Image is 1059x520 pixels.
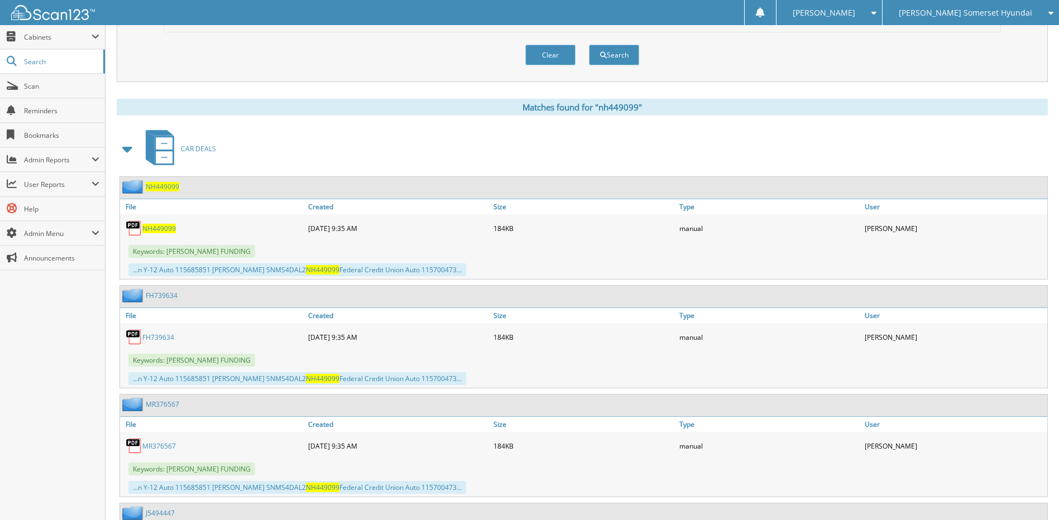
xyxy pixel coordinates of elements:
[677,199,862,214] a: Type
[24,106,99,115] span: Reminders
[305,435,491,457] div: [DATE] 9:35 AM
[305,308,491,323] a: Created
[305,199,491,214] a: Created
[306,374,339,383] span: NH449099
[181,144,216,153] span: CAR DEALS
[128,481,466,494] div: ...n Y-12 Auto 115685851 [PERSON_NAME] SNMS4DAL2 Federal Credit Union Auto 115700473...
[491,217,676,239] div: 184KB
[491,435,676,457] div: 184KB
[24,81,99,91] span: Scan
[862,217,1047,239] div: [PERSON_NAME]
[126,329,142,345] img: PDF.png
[122,506,146,520] img: folder2.png
[128,245,255,258] span: Keywords: [PERSON_NAME] FUNDING
[146,291,178,300] a: FH739634
[525,45,576,65] button: Clear
[24,180,92,189] span: User Reports
[128,372,466,385] div: ...n Y-12 Auto 115685851 [PERSON_NAME] SNMS4DAL2 Federal Credit Union Auto 115700473...
[24,32,92,42] span: Cabinets
[120,417,305,432] a: File
[146,399,179,409] a: MR376567
[146,508,175,518] a: J5494447
[126,220,142,237] img: PDF.png
[142,224,176,233] a: NH449099
[677,217,862,239] div: manual
[305,417,491,432] a: Created
[128,263,466,276] div: ...n Y-12 Auto 115685851 [PERSON_NAME] SNMS4DAL2 Federal Credit Union Auto 115700473...
[146,182,179,191] a: NH449099
[677,326,862,348] div: manual
[491,417,676,432] a: Size
[862,308,1047,323] a: User
[862,417,1047,432] a: User
[793,9,855,16] span: [PERSON_NAME]
[589,45,639,65] button: Search
[122,288,146,302] img: folder2.png
[139,127,216,171] a: CAR DEALS
[491,199,676,214] a: Size
[306,265,339,275] span: NH449099
[117,99,1048,115] div: Matches found for "nh449099"
[24,204,99,214] span: Help
[128,354,255,367] span: Keywords: [PERSON_NAME] FUNDING
[24,229,92,238] span: Admin Menu
[142,441,176,451] a: MR376567
[11,5,95,20] img: scan123-logo-white.svg
[899,9,1032,16] span: [PERSON_NAME] Somerset Hyundai
[24,57,98,66] span: Search
[24,155,92,165] span: Admin Reports
[142,333,174,342] a: FH739634
[862,326,1047,348] div: [PERSON_NAME]
[122,397,146,411] img: folder2.png
[862,199,1047,214] a: User
[128,463,255,475] span: Keywords: [PERSON_NAME] FUNDING
[126,437,142,454] img: PDF.png
[677,308,862,323] a: Type
[491,308,676,323] a: Size
[491,326,676,348] div: 184KB
[24,131,99,140] span: Bookmarks
[120,308,305,323] a: File
[305,326,491,348] div: [DATE] 9:35 AM
[677,417,862,432] a: Type
[1003,466,1059,520] iframe: Chat Widget
[305,217,491,239] div: [DATE] 9:35 AM
[24,253,99,263] span: Announcements
[677,435,862,457] div: manual
[306,483,339,492] span: NH449099
[120,199,305,214] a: File
[862,435,1047,457] div: [PERSON_NAME]
[122,180,146,194] img: folder2.png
